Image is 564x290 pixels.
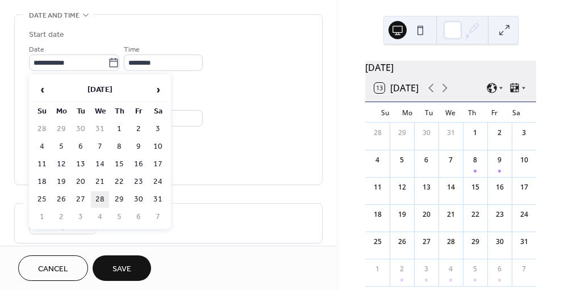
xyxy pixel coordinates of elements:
div: 20 [421,209,432,220]
td: 20 [72,174,90,190]
div: [DATE] [365,61,536,74]
div: 26 [397,237,407,247]
th: We [91,103,109,120]
td: 28 [91,191,109,208]
div: 18 [373,209,383,220]
td: 29 [110,191,128,208]
span: › [149,78,166,101]
div: 7 [519,264,529,274]
td: 21 [91,174,109,190]
td: 18 [33,174,51,190]
div: We [440,102,461,123]
div: 3 [421,264,432,274]
td: 2 [129,121,148,137]
th: Sa [149,103,167,120]
div: 10 [519,155,529,165]
button: Save [93,255,151,281]
div: 1 [373,264,383,274]
div: 16 [495,182,505,192]
td: 14 [91,156,109,173]
td: 29 [52,121,70,137]
div: 8 [470,155,481,165]
div: 15 [470,182,481,192]
td: 17 [149,156,167,173]
div: 29 [397,128,407,138]
td: 1 [110,121,128,137]
td: 5 [110,209,128,225]
div: 19 [397,209,407,220]
td: 30 [129,191,148,208]
td: 2 [52,209,70,225]
div: 11 [373,182,383,192]
div: 31 [519,237,529,247]
th: Mo [52,103,70,120]
span: Save [112,263,131,275]
div: 4 [446,264,456,274]
div: 7 [446,155,456,165]
td: 27 [72,191,90,208]
td: 19 [52,174,70,190]
div: Sa [505,102,527,123]
div: Fr [483,102,505,123]
td: 8 [110,138,128,155]
td: 26 [52,191,70,208]
td: 1 [33,209,51,225]
td: 31 [91,121,109,137]
div: 2 [397,264,407,274]
div: 21 [446,209,456,220]
div: 3 [519,128,529,138]
th: Tu [72,103,90,120]
td: 5 [52,138,70,155]
td: 9 [129,138,148,155]
div: 27 [421,237,432,247]
td: 13 [72,156,90,173]
td: 7 [91,138,109,155]
td: 10 [149,138,167,155]
span: Date and time [29,10,80,22]
th: Fr [129,103,148,120]
div: 23 [495,209,505,220]
div: 30 [495,237,505,247]
div: 1 [470,128,481,138]
span: Date [29,44,44,56]
div: 17 [519,182,529,192]
td: 6 [72,138,90,155]
div: Tu [418,102,440,123]
td: 4 [91,209,109,225]
div: 28 [446,237,456,247]
span: Cancel [38,263,68,275]
td: 15 [110,156,128,173]
div: 13 [421,182,432,192]
td: 28 [33,121,51,137]
div: 24 [519,209,529,220]
button: Cancel [18,255,88,281]
td: 11 [33,156,51,173]
td: 12 [52,156,70,173]
td: 3 [149,121,167,137]
div: 30 [421,128,432,138]
div: 2 [495,128,505,138]
div: 28 [373,128,383,138]
td: 6 [129,209,148,225]
button: 13[DATE] [370,80,423,96]
div: 12 [397,182,407,192]
td: 31 [149,191,167,208]
td: 23 [129,174,148,190]
div: 22 [470,209,481,220]
td: 7 [149,209,167,225]
td: 3 [72,209,90,225]
div: 14 [446,182,456,192]
div: 6 [421,155,432,165]
span: Time [124,44,140,56]
div: Th [462,102,483,123]
div: 4 [373,155,383,165]
th: Th [110,103,128,120]
td: 4 [33,138,51,155]
div: 9 [495,155,505,165]
td: 16 [129,156,148,173]
th: Su [33,103,51,120]
div: Start date [29,29,64,41]
td: 22 [110,174,128,190]
div: 29 [470,237,481,247]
